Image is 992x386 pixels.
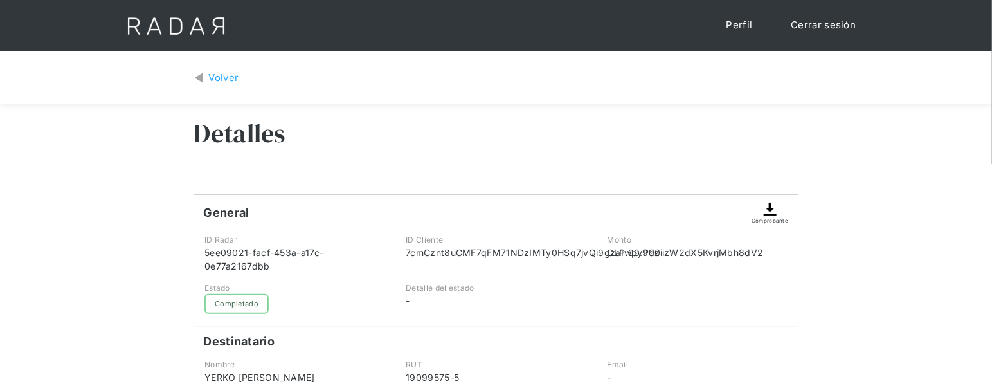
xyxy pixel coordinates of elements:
div: Detalle del estado [406,282,586,294]
div: Email [608,359,788,371]
a: Perfil [714,13,766,38]
div: 7cmCznt8uCMF7qFM71NDzIMTy0HSq7jvQi9gza1wpyPdziizW2dX5KvrjMbh8dV2 [406,246,586,259]
div: - [608,371,788,384]
div: Estado [204,282,384,294]
div: Comprobante [752,217,788,225]
a: Cerrar sesión [779,13,869,38]
div: Monto [608,234,788,246]
img: Descargar comprobante [762,201,778,217]
div: YERKO [PERSON_NAME] [204,371,384,384]
div: ID Radar [204,234,384,246]
h3: Detalles [194,117,285,149]
div: Completado [204,294,269,314]
div: Nombre [204,359,384,371]
div: ID Cliente [406,234,586,246]
div: 19099575-5 [406,371,586,384]
div: CLP 99.990 [608,246,788,259]
div: - [406,294,586,308]
div: 5ee09021-facf-453a-a17c-0e77a2167dbb [204,246,384,273]
h4: Destinatario [204,334,275,349]
div: Volver [209,71,239,86]
a: Volver [194,71,239,86]
h4: General [204,205,249,221]
div: RUT [406,359,586,371]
